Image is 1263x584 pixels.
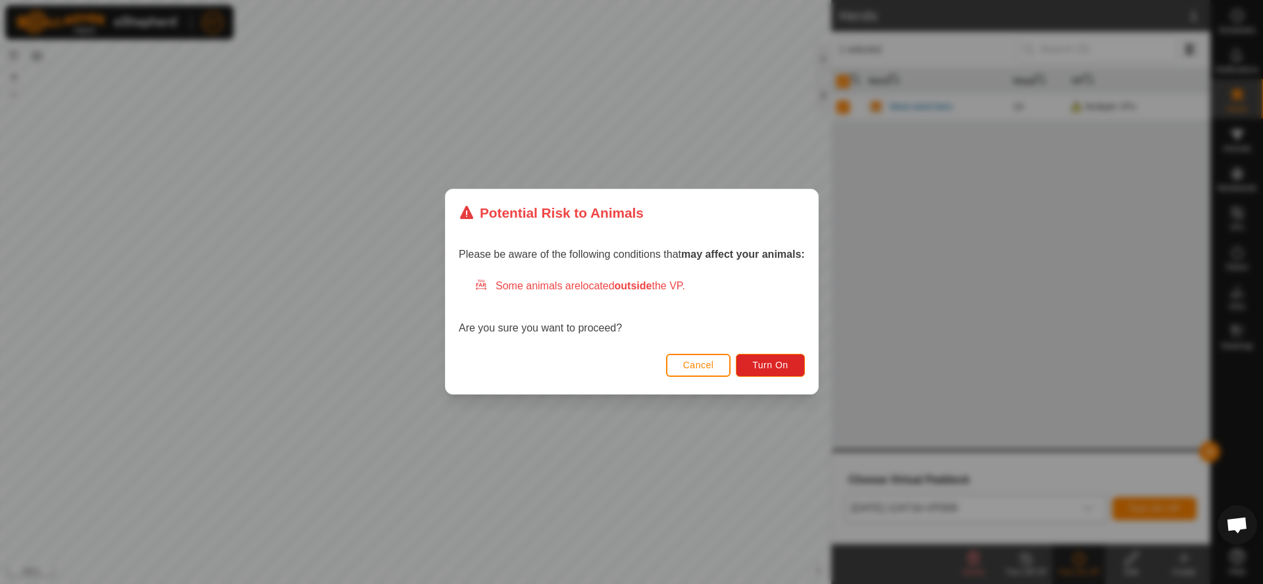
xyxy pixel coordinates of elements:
div: Are you sure you want to proceed? [459,279,805,337]
span: Cancel [683,360,713,371]
span: Turn On [752,360,788,371]
div: Potential Risk to Animals [459,203,644,223]
div: Open chat [1218,505,1257,545]
strong: may affect your animals: [681,249,805,260]
span: located the VP. [580,281,685,292]
button: Cancel [665,354,731,377]
span: Please be aware of the following conditions that [459,249,805,260]
div: Some animals are [475,279,805,295]
button: Turn On [736,354,804,377]
strong: outside [614,281,652,292]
